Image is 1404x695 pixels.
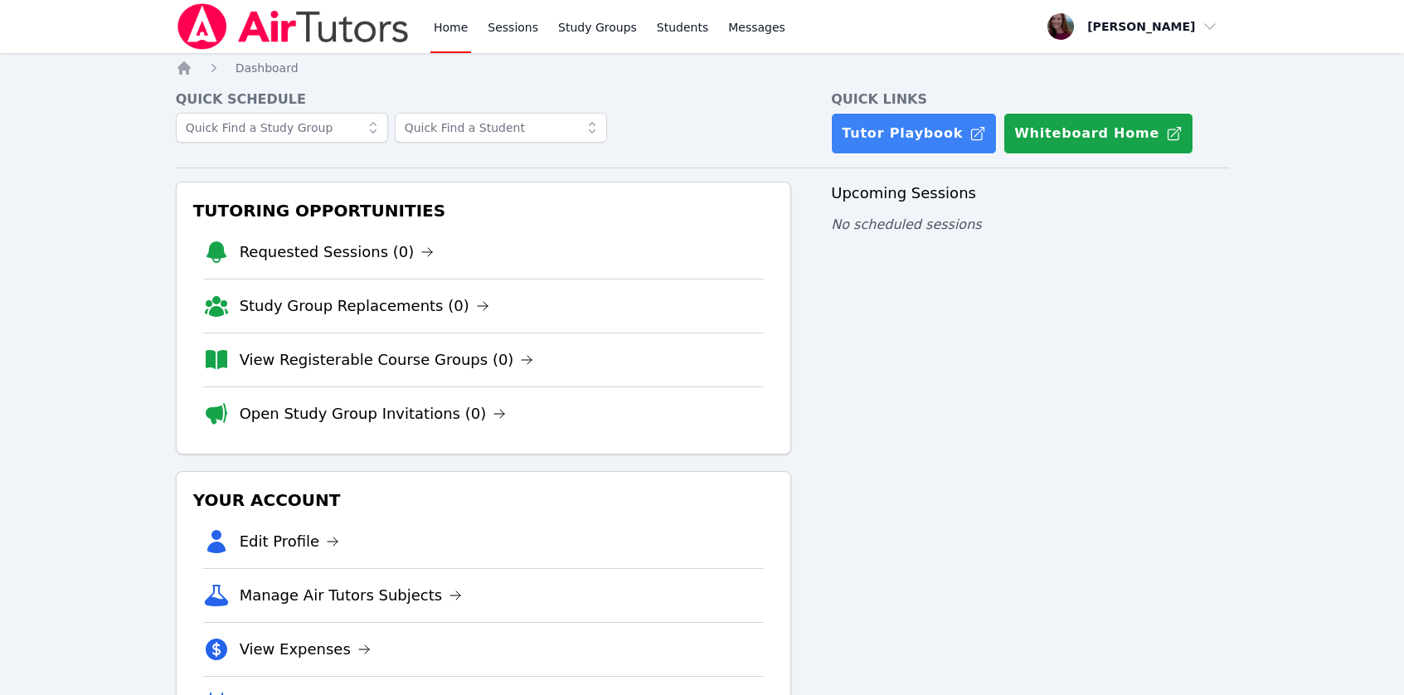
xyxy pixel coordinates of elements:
[395,113,607,143] input: Quick Find a Student
[240,241,435,264] a: Requested Sessions (0)
[831,216,981,232] span: No scheduled sessions
[190,196,778,226] h3: Tutoring Opportunities
[176,60,1229,76] nav: Breadcrumb
[236,60,299,76] a: Dashboard
[176,90,792,109] h4: Quick Schedule
[728,19,785,36] span: Messages
[240,294,489,318] a: Study Group Replacements (0)
[240,530,340,553] a: Edit Profile
[1003,113,1193,154] button: Whiteboard Home
[831,90,1228,109] h4: Quick Links
[240,584,463,607] a: Manage Air Tutors Subjects
[236,61,299,75] span: Dashboard
[176,113,388,143] input: Quick Find a Study Group
[240,348,534,372] a: View Registerable Course Groups (0)
[240,402,507,425] a: Open Study Group Invitations (0)
[831,182,1228,205] h3: Upcoming Sessions
[240,638,371,661] a: View Expenses
[176,3,411,50] img: Air Tutors
[190,485,778,515] h3: Your Account
[831,113,997,154] a: Tutor Playbook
